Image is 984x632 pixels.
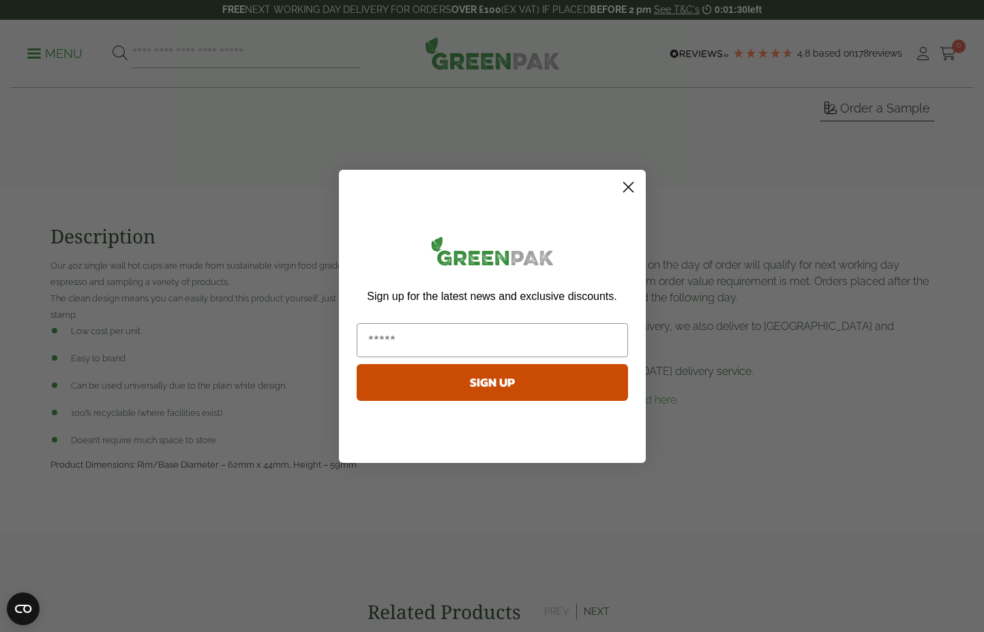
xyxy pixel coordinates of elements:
button: Open CMP widget [7,592,40,625]
span: Sign up for the latest news and exclusive discounts. [367,290,616,302]
button: Close dialog [616,175,640,199]
input: Email [357,323,628,357]
button: SIGN UP [357,364,628,401]
img: greenpak_logo [357,231,628,277]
